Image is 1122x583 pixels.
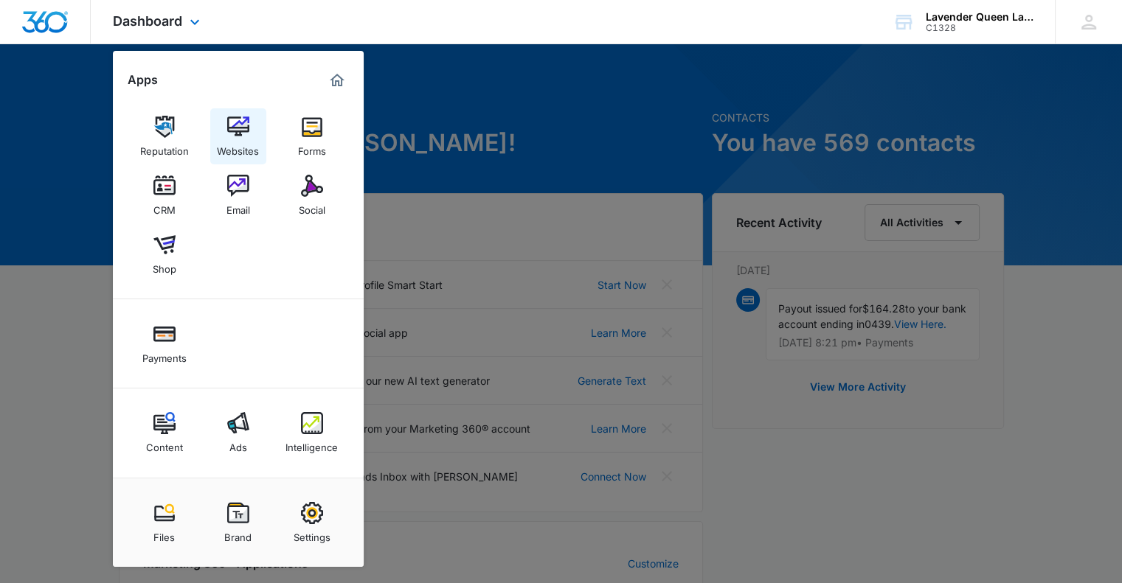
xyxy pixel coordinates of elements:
[136,405,193,461] a: Content
[210,167,266,223] a: Email
[210,108,266,164] a: Websites
[284,108,340,164] a: Forms
[136,167,193,223] a: CRM
[298,138,326,157] div: Forms
[210,495,266,551] a: Brand
[284,495,340,551] a: Settings
[217,138,259,157] div: Websites
[325,69,349,92] a: Marketing 360® Dashboard
[136,108,193,164] a: Reputation
[284,167,340,223] a: Social
[229,434,247,453] div: Ads
[136,315,193,371] a: Payments
[136,226,193,282] a: Shop
[926,23,1033,33] div: account id
[113,13,182,29] span: Dashboard
[294,524,330,543] div: Settings
[226,197,250,216] div: Email
[142,345,187,364] div: Payments
[299,197,325,216] div: Social
[284,405,340,461] a: Intelligence
[926,11,1033,23] div: account name
[210,405,266,461] a: Ads
[153,524,175,543] div: Files
[285,434,338,453] div: Intelligence
[153,197,176,216] div: CRM
[140,138,189,157] div: Reputation
[153,256,176,275] div: Shop
[128,73,158,87] h2: Apps
[146,434,183,453] div: Content
[224,524,252,543] div: Brand
[136,495,193,551] a: Files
